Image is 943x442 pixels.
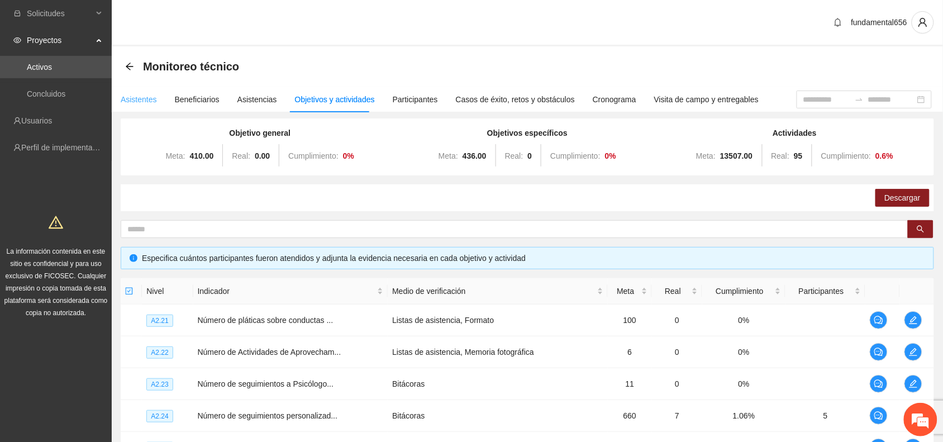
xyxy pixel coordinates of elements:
[198,379,334,388] span: Número de seguimientos a Psicólogo...
[608,305,652,336] td: 100
[917,225,925,234] span: search
[884,192,921,204] span: Descargar
[875,151,893,160] strong: 0.6 %
[527,151,532,160] strong: 0
[146,346,173,359] span: A2.22
[904,375,922,393] button: edit
[870,407,888,425] button: comment
[21,116,52,125] a: Usuarios
[232,151,250,160] span: Real:
[288,151,338,160] span: Cumplimiento:
[463,151,487,160] strong: 436.00
[65,149,154,262] span: Estamos en línea.
[27,29,93,51] span: Proyectos
[58,57,188,72] div: Chatee con nosotros ahora
[13,9,21,17] span: inbox
[190,151,214,160] strong: 410.00
[702,305,785,336] td: 0%
[608,368,652,400] td: 11
[146,410,173,422] span: A2.24
[702,368,785,400] td: 0%
[255,151,270,160] strong: 0.00
[392,285,594,297] span: Medio de verificación
[130,254,137,262] span: info-circle
[904,343,922,361] button: edit
[875,189,930,207] button: Descargar
[343,151,354,160] strong: 0 %
[608,278,652,305] th: Meta
[905,348,922,357] span: edit
[593,93,636,106] div: Cronograma
[652,305,702,336] td: 0
[785,278,865,305] th: Participantes
[870,311,888,329] button: comment
[652,400,702,432] td: 7
[49,215,63,230] span: warning
[702,278,785,305] th: Cumplimiento
[456,93,575,106] div: Casos de éxito, retos y obstáculos
[773,129,817,137] strong: Actividades
[125,62,134,71] span: arrow-left
[146,378,173,391] span: A2.23
[608,336,652,368] td: 6
[794,151,803,160] strong: 95
[125,287,133,295] span: check-square
[702,336,785,368] td: 0%
[27,89,65,98] a: Concluidos
[821,151,871,160] span: Cumplimiento:
[295,93,375,106] div: Objetivos y actividades
[388,305,607,336] td: Listas de asistencia, Formato
[142,278,193,305] th: Nivel
[696,151,716,160] span: Meta:
[198,316,334,325] span: Número de pláticas sobre conductas ...
[198,411,338,420] span: Número de seguimientos personalizad...
[487,129,568,137] strong: Objetivos específicos
[388,278,607,305] th: Medio de verificación
[652,336,702,368] td: 0
[143,58,239,75] span: Monitoreo técnico
[790,285,852,297] span: Participantes
[870,375,888,393] button: comment
[193,278,388,305] th: Indicador
[229,129,290,137] strong: Objetivo general
[27,63,52,72] a: Activos
[851,18,907,27] span: fundamental656
[175,93,220,106] div: Beneficiarios
[388,400,607,432] td: Bitácoras
[121,93,157,106] div: Asistentes
[605,151,616,160] strong: 0 %
[4,248,108,317] span: La información contenida en este sitio es confidencial y para uso exclusivo de FICOSEC. Cualquier...
[393,93,438,106] div: Participantes
[439,151,458,160] span: Meta:
[702,400,785,432] td: 1.06%
[829,13,847,31] button: bell
[830,18,846,27] span: bell
[905,379,922,388] span: edit
[870,343,888,361] button: comment
[166,151,185,160] span: Meta:
[654,93,759,106] div: Visita de campo y entregables
[912,17,934,27] span: user
[125,62,134,72] div: Back
[608,400,652,432] td: 660
[912,11,934,34] button: user
[550,151,600,160] span: Cumplimiento:
[855,95,864,104] span: to
[6,305,213,344] textarea: Escriba su mensaje y pulse “Intro”
[198,285,375,297] span: Indicador
[146,315,173,327] span: A2.21
[908,220,934,238] button: search
[27,2,93,25] span: Solicitudes
[21,143,108,152] a: Perfil de implementadora
[505,151,523,160] span: Real:
[656,285,689,297] span: Real
[612,285,639,297] span: Meta
[13,36,21,44] span: eye
[183,6,210,32] div: Minimizar ventana de chat en vivo
[237,93,277,106] div: Asistencias
[388,368,607,400] td: Bitácoras
[652,368,702,400] td: 0
[388,336,607,368] td: Listas de asistencia, Memoria fotográfica
[855,95,864,104] span: swap-right
[785,400,865,432] td: 5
